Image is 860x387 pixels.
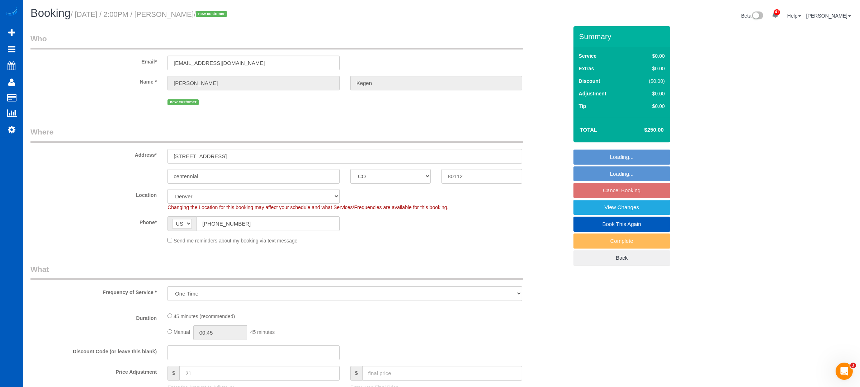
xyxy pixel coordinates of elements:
input: City* [167,169,340,184]
img: New interface [751,11,763,21]
label: Location [25,189,162,199]
legend: Who [30,33,523,49]
img: Automaid Logo [4,7,19,17]
label: Name * [25,76,162,85]
a: 41 [768,7,782,23]
div: $0.00 [634,65,665,72]
label: Price Adjustment [25,366,162,376]
label: Discount Code (or leave this blank) [25,345,162,355]
legend: What [30,264,523,280]
h3: Summary [579,32,667,41]
label: Tip [579,103,586,110]
span: new customer [167,99,199,105]
legend: Where [30,127,523,143]
div: ($0.00) [634,77,665,85]
a: Back [573,250,670,265]
input: Last Name* [350,76,523,90]
label: Phone* [25,216,162,226]
strong: Total [580,127,597,133]
span: new customer [196,11,227,17]
iframe: Intercom live chat [836,363,853,380]
div: $0.00 [634,52,665,60]
span: Changing the Location for this booking may affect your schedule and what Services/Frequencies are... [167,204,448,210]
label: Address* [25,149,162,159]
a: Help [787,13,801,19]
div: $0.00 [634,103,665,110]
span: 41 [774,9,780,15]
span: $ [350,366,362,381]
input: Email* [167,56,340,70]
label: Email* [25,56,162,65]
h4: $250.00 [623,127,663,133]
span: 3 [850,363,856,368]
span: $ [167,366,179,381]
a: Beta [741,13,764,19]
input: First Name* [167,76,340,90]
span: Send me reminders about my booking via text message [174,238,298,244]
label: Extras [579,65,594,72]
small: / [DATE] / 2:00PM / [PERSON_NAME] [71,10,229,18]
input: final price [362,366,523,381]
input: Phone* [196,216,340,231]
div: $0.00 [634,90,665,97]
label: Service [579,52,597,60]
a: [PERSON_NAME] [806,13,851,19]
label: Duration [25,312,162,322]
label: Frequency of Service * [25,286,162,296]
a: Book This Again [573,217,670,232]
label: Adjustment [579,90,606,97]
span: Booking [30,7,71,19]
span: / [194,10,229,18]
span: 45 minutes (recommended) [174,313,235,319]
span: Manual [174,329,190,335]
span: 45 minutes [250,329,275,335]
label: Discount [579,77,600,85]
a: View Changes [573,200,670,215]
input: Zip Code* [441,169,522,184]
